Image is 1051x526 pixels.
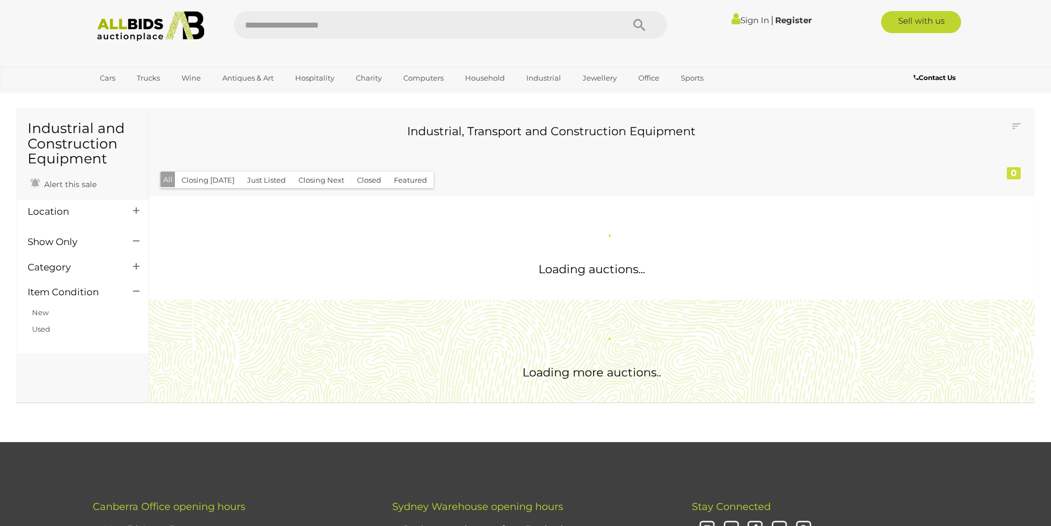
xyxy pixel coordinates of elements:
span: | [771,14,773,26]
a: New [32,308,49,317]
span: Alert this sale [41,179,97,189]
button: Search [612,11,667,39]
a: Register [775,15,812,25]
button: Closing Next [292,172,351,189]
a: Office [631,69,666,87]
a: Used [32,325,50,333]
span: Loading more auctions.. [522,365,661,379]
a: Computers [396,69,451,87]
h4: Location [28,206,116,217]
a: Contact Us [914,72,958,84]
h1: Industrial and Construction Equipment [28,121,137,167]
a: Household [458,69,512,87]
h4: Show Only [28,237,116,247]
a: Trucks [130,69,167,87]
a: Jewellery [575,69,624,87]
a: Antiques & Art [215,69,281,87]
b: Contact Us [914,73,956,82]
div: 0 [1007,167,1021,179]
span: Stay Connected [692,501,771,513]
h4: Category [28,262,116,273]
a: Alert this sale [28,175,99,192]
h4: Item Condition [28,287,116,297]
a: Hospitality [288,69,342,87]
span: Loading auctions... [538,262,645,276]
button: Closed [350,172,388,189]
a: [GEOGRAPHIC_DATA] [93,87,185,105]
a: Industrial [519,69,568,87]
button: Closing [DATE] [175,172,241,189]
a: Sign In [732,15,769,25]
h3: Industrial, Transport and Construction Equipment [168,125,935,137]
span: Sydney Warehouse opening hours [392,501,563,513]
a: Cars [93,69,122,87]
button: Featured [387,172,434,189]
a: Wine [174,69,208,87]
a: Sports [674,69,711,87]
button: All [161,172,175,188]
a: Sell with us [881,11,961,33]
button: Just Listed [241,172,292,189]
span: Canberra Office opening hours [93,501,246,513]
a: Charity [349,69,389,87]
img: Allbids.com.au [91,11,211,41]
